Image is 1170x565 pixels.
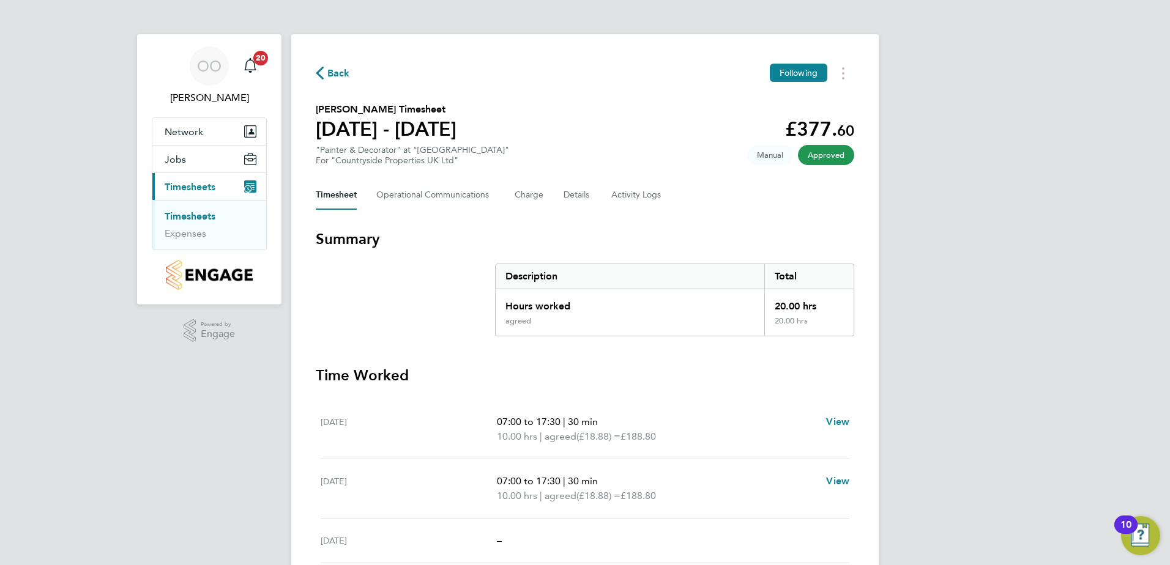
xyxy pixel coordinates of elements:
[515,180,544,210] button: Charge
[770,64,827,82] button: Following
[166,260,252,290] img: countryside-properties-logo-retina.png
[165,126,203,138] span: Network
[1121,516,1160,555] button: Open Resource Center, 10 new notifications
[497,416,561,427] span: 07:00 to 17:30
[620,430,656,442] span: £188.80
[165,227,206,239] a: Expenses
[545,429,576,444] span: agreed
[576,490,620,501] span: (£18.88) =
[152,46,267,105] a: OO[PERSON_NAME]
[826,474,849,489] a: View
[201,319,235,330] span: Powered by
[764,316,854,336] div: 20.00 hrs
[184,319,236,342] a: Powered byEngage
[564,180,592,210] button: Details
[197,58,222,74] span: OO
[798,145,854,165] span: This timesheet has been approved.
[137,34,281,305] nav: Main navigation
[253,51,268,65] span: 20
[540,490,542,501] span: |
[826,415,849,429] a: View
[152,200,266,249] div: Timesheets
[165,153,186,165] span: Jobs
[780,67,818,78] span: Following
[837,122,854,139] span: 60
[152,146,266,172] button: Jobs
[316,145,509,166] div: "Painter & Decorator" at "[GEOGRAPHIC_DATA]"
[165,181,215,193] span: Timesheets
[316,180,357,210] button: Timesheet
[152,260,267,290] a: Go to home page
[764,264,854,289] div: Total
[316,155,509,166] div: For "Countryside Properties UK Ltd"
[495,264,854,336] div: Summary
[316,65,350,81] button: Back
[764,289,854,316] div: 20.00 hrs
[785,117,854,141] app-decimal: £377.
[540,430,542,442] span: |
[826,416,849,427] span: View
[152,90,267,105] span: Ola Oke
[1120,525,1131,541] div: 10
[545,489,576,503] span: agreed
[496,289,764,316] div: Hours worked
[152,173,266,200] button: Timesheets
[165,210,215,222] a: Timesheets
[576,430,620,442] span: (£18.88) =
[316,229,854,249] h3: Summary
[497,534,502,546] span: –
[327,66,350,81] span: Back
[832,64,854,83] button: Timesheets Menu
[568,475,598,487] span: 30 min
[201,329,235,339] span: Engage
[316,117,456,141] h1: [DATE] - [DATE]
[611,180,663,210] button: Activity Logs
[505,316,531,326] div: agreed
[316,366,854,385] h3: Time Worked
[238,46,263,86] a: 20
[826,475,849,487] span: View
[376,180,495,210] button: Operational Communications
[321,533,497,548] div: [DATE]
[568,416,598,427] span: 30 min
[321,474,497,503] div: [DATE]
[747,145,793,165] span: This timesheet was manually created.
[563,475,565,487] span: |
[620,490,656,501] span: £188.80
[497,430,537,442] span: 10.00 hrs
[496,264,764,289] div: Description
[316,102,456,117] h2: [PERSON_NAME] Timesheet
[152,118,266,145] button: Network
[497,490,537,501] span: 10.00 hrs
[321,415,497,444] div: [DATE]
[563,416,565,427] span: |
[497,475,561,487] span: 07:00 to 17:30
